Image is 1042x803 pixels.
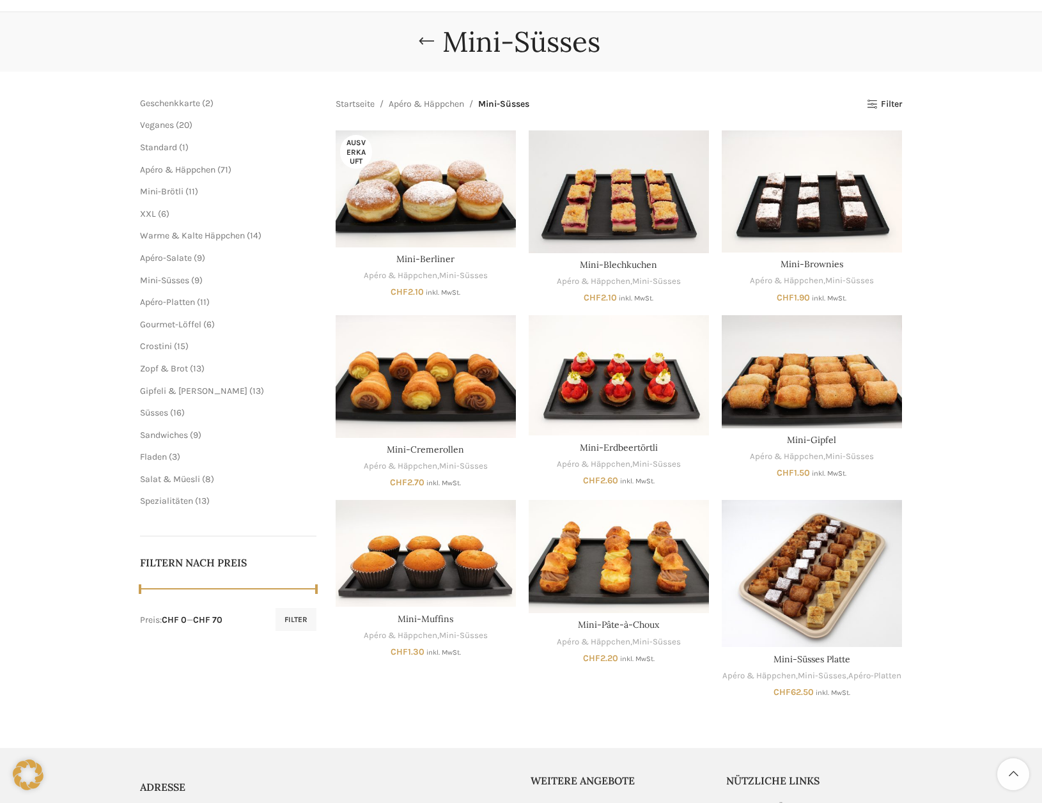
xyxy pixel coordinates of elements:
[997,758,1029,790] a: Scroll to top button
[140,341,172,352] a: Crostini
[583,653,600,664] span: CHF
[777,467,810,478] bdi: 1.50
[140,407,168,418] span: Süsses
[722,500,902,647] a: Mini-Süsses Platte
[140,474,200,485] span: Salat & Müesli
[140,451,167,462] a: Fladen
[140,142,177,153] a: Standard
[161,208,166,219] span: 6
[140,297,195,308] a: Apéro-Platten
[364,460,437,472] a: Apéro & Häppchen
[396,253,455,265] a: Mini-Berliner
[726,774,903,788] h5: Nützliche Links
[389,97,464,111] a: Apéro & Häppchen
[439,460,488,472] a: Mini-Süsses
[774,653,850,665] a: Mini-Süsses Platte
[848,670,901,682] a: Apéro-Platten
[340,135,372,169] span: Ausverkauft
[336,130,516,247] a: Mini-Berliner
[253,386,261,396] span: 13
[193,614,222,625] span: CHF 70
[557,276,630,288] a: Apéro & Häppchen
[140,208,156,219] a: XXL
[825,451,874,463] a: Mini-Süsses
[426,288,460,297] small: inkl. MwSt.
[557,458,630,471] a: Apéro & Häppchen
[140,495,193,506] a: Spezialitäten
[205,98,210,109] span: 2
[140,363,188,374] a: Zopf & Brot
[140,430,188,440] span: Sandwiches
[140,386,247,396] a: Gipfeli & [PERSON_NAME]
[584,292,617,303] bdi: 2.10
[197,253,202,263] span: 9
[632,636,681,648] a: Mini-Süsses
[777,467,794,478] span: CHF
[200,297,206,308] span: 11
[578,619,659,630] a: Mini-Pâte-à-Choux
[777,292,794,303] span: CHF
[198,495,206,506] span: 13
[580,442,658,453] a: Mini-Erdbeertörtli
[140,98,200,109] span: Geschenkkarte
[722,670,902,682] div: , ,
[410,29,442,54] a: Go back
[390,477,407,488] span: CHF
[584,292,601,303] span: CHF
[206,319,212,330] span: 6
[529,276,709,288] div: ,
[182,142,185,153] span: 1
[140,319,201,330] a: Gourmet-Löffel
[632,276,681,288] a: Mini-Süsses
[583,475,600,486] span: CHF
[750,451,823,463] a: Apéro & Häppchen
[774,687,791,698] span: CHF
[336,630,516,642] div: ,
[557,636,630,648] a: Apéro & Häppchen
[173,407,182,418] span: 16
[140,120,174,130] a: Veganes
[140,275,189,286] a: Mini-Süsses
[221,164,228,175] span: 71
[867,99,902,110] a: Filter
[781,258,843,270] a: Mini-Brownies
[825,275,874,287] a: Mini-Süsses
[140,614,222,627] div: Preis: —
[774,687,814,698] bdi: 62.50
[787,434,836,446] a: Mini-Gipfel
[336,460,516,472] div: ,
[364,630,437,642] a: Apéro & Häppchen
[140,186,183,197] a: Mini-Brötli
[722,130,902,253] a: Mini-Brownies
[189,186,195,197] span: 11
[179,120,189,130] span: 20
[722,315,902,428] a: Mini-Gipfel
[140,230,245,241] a: Warme & Kalte Häppchen
[750,275,823,287] a: Apéro & Häppchen
[812,469,846,478] small: inkl. MwSt.
[619,294,653,302] small: inkl. MwSt.
[390,477,424,488] bdi: 2.70
[777,292,810,303] bdi: 1.90
[722,670,796,682] a: Apéro & Häppchen
[583,653,618,664] bdi: 2.20
[583,475,618,486] bdi: 2.60
[194,275,199,286] span: 9
[580,259,657,270] a: Mini-Blechkuchen
[398,613,453,625] a: Mini-Muffins
[442,25,600,59] h1: Mini-Süsses
[205,474,211,485] span: 8
[140,164,215,175] a: Apéro & Häppchen
[193,363,201,374] span: 13
[140,253,192,263] a: Apéro-Salate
